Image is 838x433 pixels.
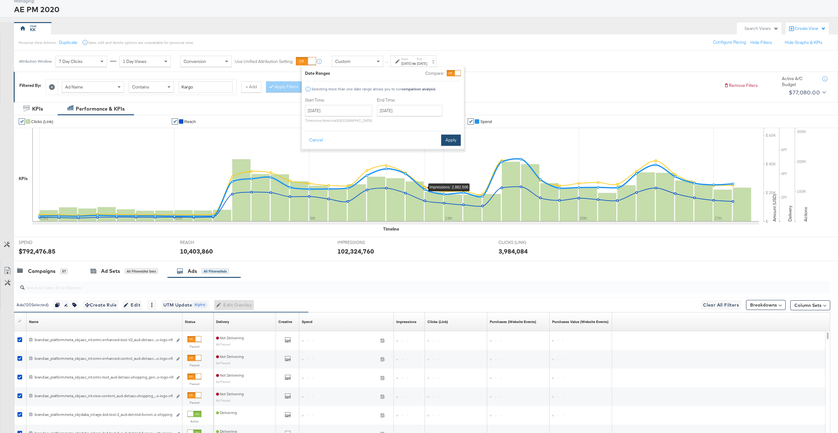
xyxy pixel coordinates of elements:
[88,40,193,45] div: Save, edit and delete options are unavailable for personal view.
[187,419,201,423] label: Active
[417,57,427,61] label: End:
[552,319,609,324] a: The total value of the purchase actions tracked by your Custom Audience pixel on your website aft...
[427,319,448,324] a: The number of clicks on links appearing on your ad or Page that direct people to your sites off F...
[19,247,55,256] div: $792,476.85
[29,319,38,324] a: Ad Name.
[125,301,140,309] span: Edit
[703,301,739,309] span: Clear All Filters
[60,269,68,274] div: 57
[35,375,173,380] div: brand:ae_platform:meta_obj:asc_int:omni-test_aud-det:asc-shopping_gen...o-logo-nfl
[17,302,49,308] div: Ads ( 120 Selected)
[425,70,444,76] label: Compare:
[216,410,237,415] span: Delivering
[19,176,28,182] div: KPIs
[490,319,536,324] div: Purchases (Website Events)
[750,40,772,45] button: Hide Filters
[31,119,53,124] span: Clicks (Link)
[161,300,209,310] button: UTM UpdateAlpha
[216,380,230,383] sub: Ad Paused
[498,247,528,256] div: 3,984,084
[216,319,229,324] a: Reflects the ability of your Ad to achieve delivery.
[187,363,201,367] label: Paused
[188,268,197,275] div: Ads
[552,319,609,324] div: Purchases Value (Website Events)
[724,83,758,88] button: Remove Filters
[302,319,312,324] div: Spend
[187,345,201,349] label: Paused
[187,401,201,405] label: Paused
[384,61,390,64] span: ↑
[32,105,43,112] div: KPIs
[180,247,213,256] div: 10,403,860
[441,135,461,146] button: Apply
[278,319,292,324] a: Shows the creative associated with your ad.
[377,97,445,103] label: End Time:
[35,393,173,398] div: brand:ae_platform:meta_obj:asc_int:view-content_aud-det:asc-shopping_...o-logo-nfl
[709,37,750,48] button: Configure Pacing
[305,118,372,123] p: Timezone: America/[GEOGRAPHIC_DATA]
[795,26,826,32] div: Create View
[417,61,427,66] div: [DATE]
[787,206,793,221] text: Delivery
[241,81,261,93] button: + Add
[235,59,293,64] label: Use Unified Attribution Setting:
[85,301,117,309] span: Create Rule
[782,76,816,87] div: Active A/C Budget
[184,59,206,64] span: Conversion
[35,337,173,342] div: brand:ae_platform:meta_obj:asc_int:omni-enhanced-test-V2_aud-det:asc-...o-logo-nfl
[305,135,327,146] button: Cancel
[30,27,36,33] div: KK
[19,240,65,245] span: SPEND
[185,319,195,324] a: Shows the current state of your Ad.
[302,319,312,324] a: The total amount spent to date.
[337,240,384,245] span: IMPRESSIONS
[187,382,201,386] label: Paused
[35,412,173,417] div: brand:ae_platform:meta_obj:daba_int:age-bid-test-2_aud-det:mid-funnel...e-shipping
[216,361,230,365] sub: Ad Paused
[216,319,229,324] div: Delivery
[163,301,208,309] span: UTM Update
[278,319,292,324] div: Creative
[19,83,41,88] div: Filtered By:
[202,269,229,274] div: All Filtered Ads
[29,319,38,324] div: Name
[125,269,158,274] div: All Filtered Ad Sets
[383,226,399,232] div: Timeline
[401,57,412,61] label: Start:
[19,59,52,64] div: Attribution Window:
[744,26,778,31] div: Search Views
[305,97,372,103] label: Start Time:
[184,119,196,124] span: Reach
[746,300,786,310] button: Breakdowns
[216,342,230,346] sub: Ad Paused
[772,194,777,221] text: Amount (USD)
[65,84,83,90] span: Ad Name
[192,302,208,308] span: Alpha
[311,87,436,91] div: Selecting more than one date range allows you to run .
[25,279,754,291] input: Search Ad Name, ID or Objective
[402,87,436,91] strong: comparison analysis
[83,300,118,310] button: Create Rule
[335,59,350,64] span: Custom
[35,356,173,361] div: brand:ae_platform:meta_obj:asc_int:omni-enhanced-control_aud-det:asc-...o-logo-nfl
[19,118,25,125] a: ✔
[172,118,178,125] a: ✔
[132,84,149,90] span: Contains
[123,300,142,310] button: Edit
[427,319,448,324] div: Clicks (Link)
[123,59,147,64] span: 1 Day Views
[216,392,244,396] span: Not Delivering
[216,373,244,378] span: Not Delivering
[785,40,822,45] button: Hide Graphs & KPIs
[468,118,474,125] a: ✔
[185,319,195,324] div: Status
[19,40,56,45] div: Personal View Actions:
[101,268,120,275] div: Ad Sets
[786,88,827,98] button: $77,080.00
[179,81,233,93] input: Enter a search term
[401,61,412,66] div: [DATE]
[216,398,230,402] sub: Ad Paused
[498,240,545,245] span: CLICKS (LINK)
[396,319,417,324] a: The number of times your ad was served. On mobile apps an ad is counted as served the first time ...
[180,240,227,245] span: REACH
